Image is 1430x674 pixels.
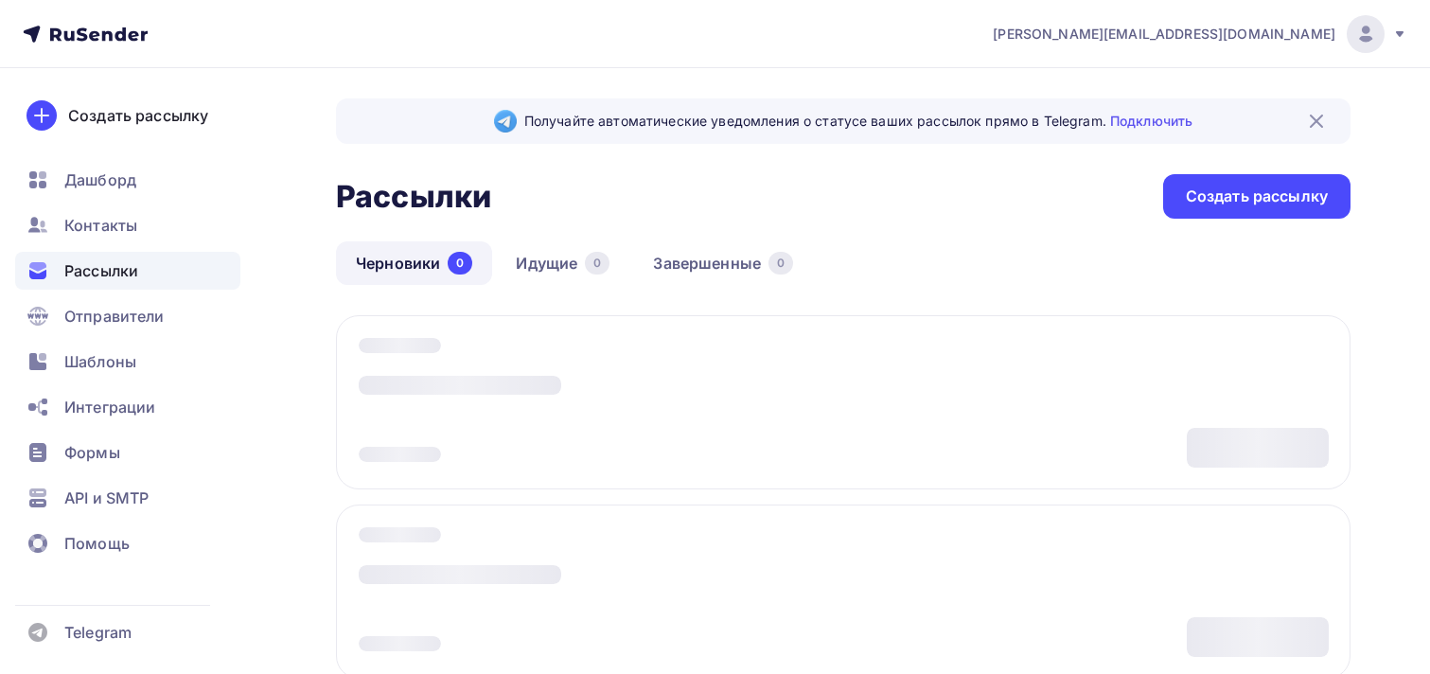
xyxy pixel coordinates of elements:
img: Telegram [494,110,517,133]
span: Рассылки [64,259,138,282]
a: Рассылки [15,252,240,290]
span: Формы [64,441,120,464]
span: Дашборд [64,168,136,191]
span: Отправители [64,305,165,328]
a: Отправители [15,297,240,335]
a: Черновики0 [336,241,492,285]
span: Telegram [64,621,132,644]
div: Создать рассылку [1186,186,1328,207]
a: Идущие0 [496,241,629,285]
span: Контакты [64,214,137,237]
a: Шаблоны [15,343,240,381]
div: 0 [768,252,793,275]
span: [PERSON_NAME][EMAIL_ADDRESS][DOMAIN_NAME] [993,25,1335,44]
a: Подключить [1110,113,1192,129]
h2: Рассылки [336,178,491,216]
a: Контакты [15,206,240,244]
a: Формы [15,434,240,471]
div: 0 [448,252,472,275]
div: 0 [585,252,609,275]
span: API и SMTP [64,487,149,509]
a: [PERSON_NAME][EMAIL_ADDRESS][DOMAIN_NAME] [993,15,1407,53]
a: Завершенные0 [633,241,813,285]
div: Создать рассылку [68,104,208,127]
span: Шаблоны [64,350,136,373]
a: Дашборд [15,161,240,199]
span: Интеграции [64,396,155,418]
span: Помощь [64,532,130,555]
span: Получайте автоматические уведомления о статусе ваших рассылок прямо в Telegram. [524,112,1192,131]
